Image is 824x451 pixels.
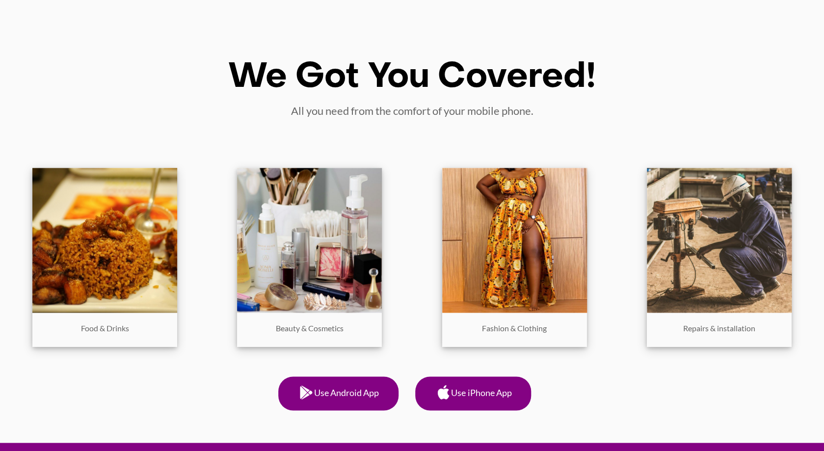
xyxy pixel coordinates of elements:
img: android-icon.png [298,384,314,400]
p: All you need from the comfort of your mobile phone. [10,103,814,119]
p: Beauty & Cosmetics [242,318,377,334]
p: Fashion & Clothing [447,318,582,334]
h1: We Got You Covered! [10,57,814,99]
p: Repairs & installation [652,318,787,334]
a: Use iPhone App [415,376,531,410]
img: beauty-cosmetics [237,168,382,313]
a: Use Android App [278,376,399,410]
img: apple-icon.png [435,384,451,400]
p: Food & Drinks [37,318,172,334]
img: repairs [647,168,792,313]
img: fashion [442,168,587,313]
img: food-and-drinks [32,168,177,313]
